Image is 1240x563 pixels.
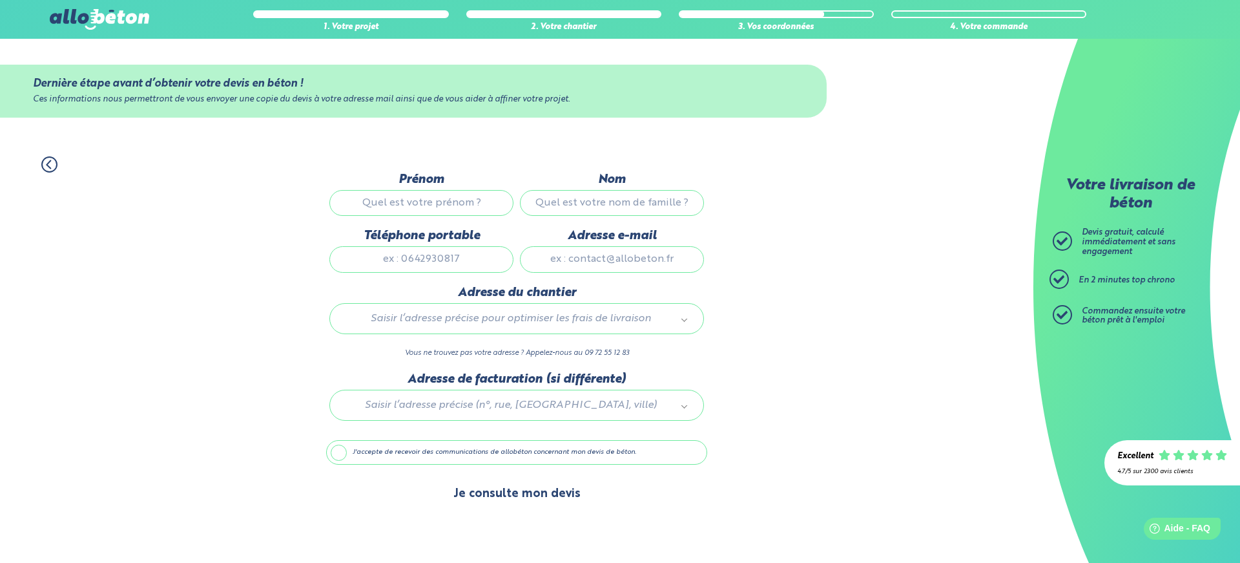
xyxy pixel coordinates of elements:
[520,173,704,187] label: Nom
[329,190,513,216] input: Quel est votre prénom ?
[679,23,874,32] div: 3. Vos coordonnées
[1125,513,1226,549] iframe: Help widget launcher
[329,246,513,272] input: ex : 0642930817
[50,9,149,30] img: allobéton
[329,173,513,187] label: Prénom
[520,229,704,243] label: Adresse e-mail
[520,246,704,272] input: ex : contact@allobeton.fr
[253,23,448,32] div: 1. Votre projet
[329,347,704,359] p: Vous ne trouvez pas votre adresse ? Appelez-nous au 09 72 55 12 83
[329,286,704,300] label: Adresse du chantier
[466,23,661,32] div: 2. Votre chantier
[343,310,690,327] a: Saisir l’adresse précise pour optimiser les frais de livraison
[33,95,794,105] div: Ces informations nous permettront de vous envoyer une copie du devis à votre adresse mail ainsi q...
[33,78,794,90] div: Dernière étape avant d’obtenir votre devis en béton !
[520,190,704,216] input: Quel est votre nom de famille ?
[329,229,513,243] label: Téléphone portable
[891,23,1086,32] div: 4. Votre commande
[348,310,674,327] span: Saisir l’adresse précise pour optimiser les frais de livraison
[326,440,707,465] label: J'accepte de recevoir des communications de allobéton concernant mon devis de béton.
[440,478,594,511] button: Je consulte mon devis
